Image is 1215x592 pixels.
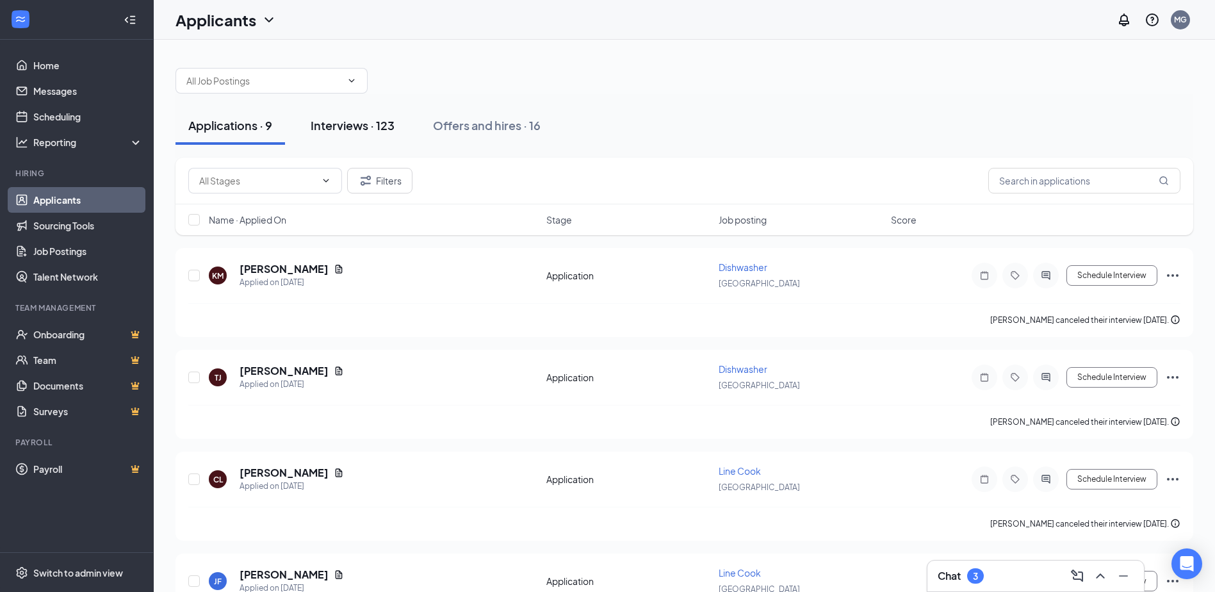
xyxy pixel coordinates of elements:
[1170,416,1180,427] svg: Info
[33,104,143,129] a: Scheduling
[240,466,329,480] h5: [PERSON_NAME]
[33,78,143,104] a: Messages
[1159,176,1169,186] svg: MagnifyingGlass
[261,12,277,28] svg: ChevronDown
[1067,566,1088,586] button: ComposeMessage
[14,13,27,26] svg: WorkstreamLogo
[209,213,286,226] span: Name · Applied On
[240,480,344,493] div: Applied on [DATE]
[977,270,992,281] svg: Note
[358,173,373,188] svg: Filter
[240,378,344,391] div: Applied on [DATE]
[15,566,28,579] svg: Settings
[1165,573,1180,589] svg: Ellipses
[1066,367,1157,388] button: Schedule Interview
[546,371,711,384] div: Application
[215,372,222,383] div: TJ
[719,279,800,288] span: [GEOGRAPHIC_DATA]
[15,136,28,149] svg: Analysis
[1007,270,1023,281] svg: Tag
[990,518,1180,530] div: [PERSON_NAME] canceled their interview [DATE].
[347,76,357,86] svg: ChevronDown
[33,347,143,373] a: TeamCrown
[212,270,224,281] div: KM
[240,276,344,289] div: Applied on [DATE]
[719,381,800,390] span: [GEOGRAPHIC_DATA]
[334,468,344,478] svg: Document
[1170,315,1180,325] svg: Info
[546,213,572,226] span: Stage
[1165,472,1180,487] svg: Ellipses
[546,473,711,486] div: Application
[33,456,143,482] a: PayrollCrown
[33,322,143,347] a: OnboardingCrown
[546,269,711,282] div: Application
[1038,372,1054,382] svg: ActiveChat
[15,302,140,313] div: Team Management
[988,168,1180,193] input: Search in applications
[938,569,961,583] h3: Chat
[719,465,761,477] span: Line Cook
[1038,270,1054,281] svg: ActiveChat
[433,117,541,133] div: Offers and hires · 16
[240,364,329,378] h5: [PERSON_NAME]
[1116,12,1132,28] svg: Notifications
[973,571,978,582] div: 3
[1165,268,1180,283] svg: Ellipses
[240,568,329,582] h5: [PERSON_NAME]
[1174,14,1187,25] div: MG
[1007,372,1023,382] svg: Tag
[334,570,344,580] svg: Document
[990,314,1180,327] div: [PERSON_NAME] canceled their interview [DATE].
[990,416,1180,429] div: [PERSON_NAME] canceled their interview [DATE].
[1090,566,1111,586] button: ChevronUp
[33,136,143,149] div: Reporting
[546,575,711,588] div: Application
[719,567,761,579] span: Line Cook
[213,474,223,485] div: CL
[1145,12,1160,28] svg: QuestionInfo
[719,213,767,226] span: Job posting
[977,474,992,484] svg: Note
[33,373,143,399] a: DocumentsCrown
[1113,566,1134,586] button: Minimize
[33,53,143,78] a: Home
[321,176,331,186] svg: ChevronDown
[33,238,143,264] a: Job Postings
[240,262,329,276] h5: [PERSON_NAME]
[175,9,256,31] h1: Applicants
[1066,469,1157,489] button: Schedule Interview
[33,566,123,579] div: Switch to admin view
[1038,474,1054,484] svg: ActiveChat
[124,13,136,26] svg: Collapse
[891,213,917,226] span: Score
[1066,265,1157,286] button: Schedule Interview
[347,168,412,193] button: Filter Filters
[33,187,143,213] a: Applicants
[199,174,316,188] input: All Stages
[1171,548,1202,579] div: Open Intercom Messenger
[977,372,992,382] svg: Note
[1170,518,1180,529] svg: Info
[186,74,341,88] input: All Job Postings
[33,399,143,424] a: SurveysCrown
[334,264,344,274] svg: Document
[33,264,143,290] a: Talent Network
[719,363,767,375] span: Dishwasher
[1070,568,1085,584] svg: ComposeMessage
[1007,474,1023,484] svg: Tag
[719,482,800,492] span: [GEOGRAPHIC_DATA]
[334,366,344,376] svg: Document
[15,437,140,448] div: Payroll
[214,576,222,587] div: JF
[1116,568,1131,584] svg: Minimize
[1165,370,1180,385] svg: Ellipses
[15,168,140,179] div: Hiring
[33,213,143,238] a: Sourcing Tools
[1093,568,1108,584] svg: ChevronUp
[188,117,272,133] div: Applications · 9
[311,117,395,133] div: Interviews · 123
[719,261,767,273] span: Dishwasher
